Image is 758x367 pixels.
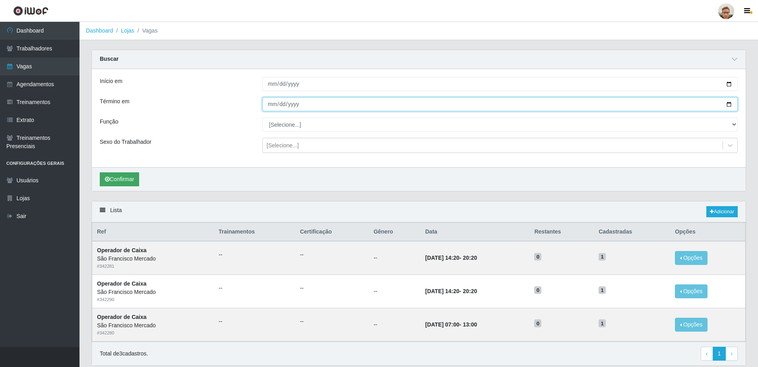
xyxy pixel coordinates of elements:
nav: breadcrumb [79,22,758,40]
div: São Francisco Mercado [97,288,209,296]
div: # 342290 [97,296,209,303]
button: Confirmar [100,172,139,186]
strong: Operador de Caixa [97,280,147,287]
strong: Buscar [100,56,118,62]
button: Opções [675,284,708,298]
ul: -- [219,251,291,259]
a: Lojas [121,27,134,34]
a: Dashboard [86,27,113,34]
ul: -- [219,317,291,326]
time: [DATE] 14:20 [425,255,459,261]
label: Início em [100,77,122,85]
th: Cadastradas [594,223,670,241]
button: Opções [675,251,708,265]
th: Certificação [295,223,369,241]
td: -- [369,275,421,308]
ul: -- [300,317,364,326]
nav: pagination [701,347,738,361]
input: 00/00/0000 [262,97,738,111]
strong: - [425,288,477,294]
label: Função [100,118,118,126]
span: 0 [534,319,541,327]
th: Ref [92,223,214,241]
time: 13:00 [463,321,477,328]
button: Opções [675,318,708,332]
a: Next [725,347,738,361]
span: 0 [534,286,541,294]
time: 20:20 [463,255,477,261]
div: [Selecione...] [267,141,299,150]
label: Sexo do Trabalhador [100,138,151,146]
strong: Operador de Caixa [97,247,147,253]
ul: -- [300,251,364,259]
td: -- [369,308,421,341]
span: 1 [599,286,606,294]
label: Término em [100,97,130,106]
strong: Operador de Caixa [97,314,147,320]
div: São Francisco Mercado [97,255,209,263]
div: # 342281 [97,263,209,270]
strong: - [425,255,477,261]
th: Gênero [369,223,421,241]
a: Adicionar [706,206,738,217]
td: -- [369,241,421,274]
span: 1 [599,319,606,327]
img: CoreUI Logo [13,6,48,16]
time: [DATE] 07:00 [425,321,459,328]
ul: -- [300,284,364,292]
span: 1 [599,253,606,261]
span: ‹ [706,350,708,357]
div: Lista [92,201,746,222]
a: 1 [713,347,726,361]
time: [DATE] 14:20 [425,288,459,294]
th: Trainamentos [214,223,295,241]
div: São Francisco Mercado [97,321,209,330]
p: Total de 3 cadastros. [100,350,148,358]
span: › [731,350,733,357]
ul: -- [219,284,291,292]
div: # 342280 [97,330,209,336]
a: Previous [701,347,713,361]
th: Restantes [529,223,594,241]
strong: - [425,321,477,328]
li: Vagas [134,27,158,35]
span: 0 [534,253,541,261]
input: 00/00/0000 [262,77,738,91]
th: Opções [670,223,745,241]
time: 20:20 [463,288,477,294]
th: Data [421,223,530,241]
